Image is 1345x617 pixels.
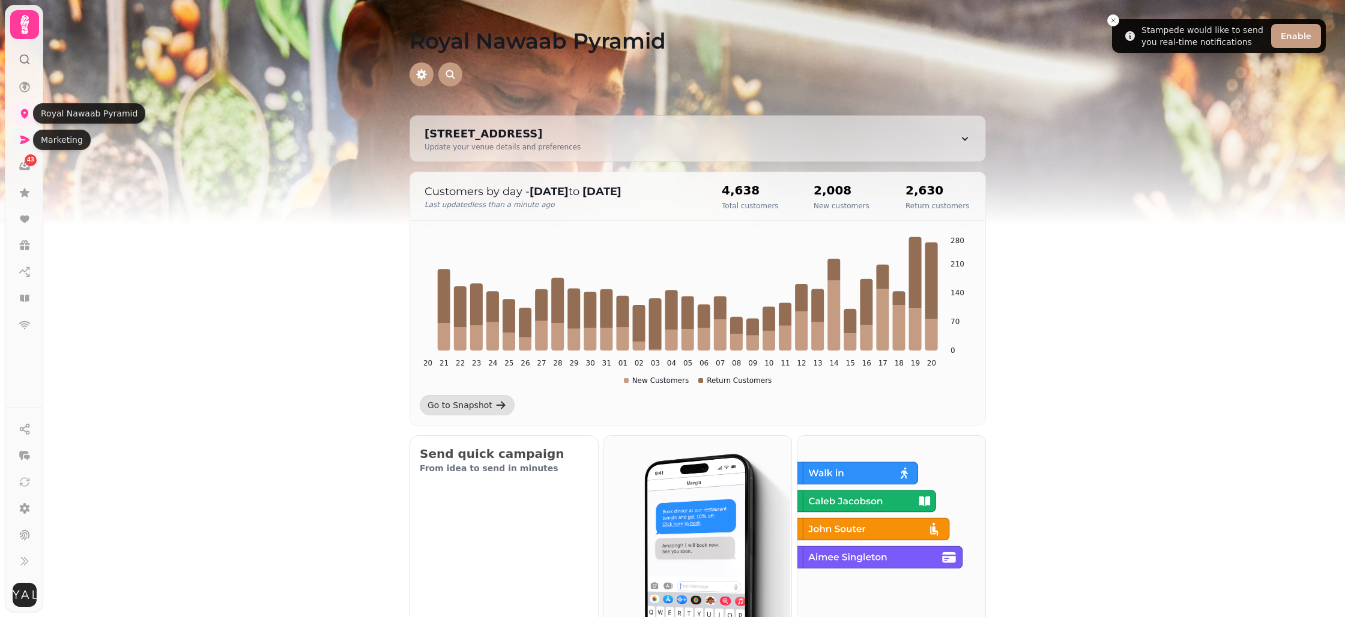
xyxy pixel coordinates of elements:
button: Enable [1271,24,1321,48]
tspan: 25 [504,359,513,367]
tspan: 28 [553,359,562,367]
p: New customers [814,201,869,211]
p: Last updated less than a minute ago [425,200,698,209]
tspan: 10 [764,359,773,367]
h2: Send quick campaign [420,445,588,462]
p: Total customers [722,201,779,211]
tspan: 09 [748,359,757,367]
h2: 4,638 [722,182,779,199]
tspan: 17 [878,359,887,367]
tspan: 14 [829,359,838,367]
tspan: 31 [602,359,611,367]
div: Return Customers [698,376,772,385]
tspan: 27 [537,359,546,367]
a: Go to Snapshot [420,395,515,415]
div: New Customers [624,376,689,385]
tspan: 11 [781,359,790,367]
tspan: 07 [716,359,725,367]
tspan: 13 [813,359,822,367]
tspan: 26 [521,359,530,367]
tspan: 06 [700,359,709,367]
tspan: 02 [635,359,644,367]
tspan: 05 [683,359,692,367]
tspan: 08 [732,359,741,367]
tspan: 20 [927,359,936,367]
div: Go to Snapshot [428,399,492,411]
div: Royal Nawaab Pyramid [33,103,145,124]
tspan: 21 [440,359,449,367]
tspan: 140 [951,289,964,297]
tspan: 70 [951,318,960,326]
tspan: 0 [951,346,955,355]
p: From idea to send in minutes [420,462,588,474]
div: [STREET_ADDRESS] [425,125,581,142]
tspan: 01 [618,359,627,367]
tspan: 18 [895,359,904,367]
button: Close toast [1107,14,1119,26]
tspan: 210 [951,260,964,268]
tspan: 23 [472,359,481,367]
p: Customers by day - to [425,183,698,200]
tspan: 12 [797,359,806,367]
tspan: 16 [862,359,871,367]
tspan: 03 [651,359,660,367]
tspan: 04 [667,359,676,367]
div: Update your venue details and preferences [425,142,581,152]
tspan: 280 [951,236,964,245]
tspan: 20 [423,359,432,367]
tspan: 29 [569,359,578,367]
tspan: 15 [846,359,855,367]
h2: 2,630 [905,182,969,199]
img: User avatar [13,583,37,607]
tspan: 19 [911,359,920,367]
button: User avatar [10,583,39,607]
tspan: 30 [586,359,595,367]
a: 43 [13,154,37,178]
strong: [DATE] [530,185,569,198]
strong: [DATE] [582,185,621,198]
tspan: 22 [456,359,465,367]
span: 43 [27,156,35,164]
h2: 2,008 [814,182,869,199]
p: Return customers [905,201,969,211]
tspan: 24 [488,359,497,367]
div: Marketing [33,130,91,150]
div: Stampede would like to send you real-time notifications [1141,24,1266,48]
